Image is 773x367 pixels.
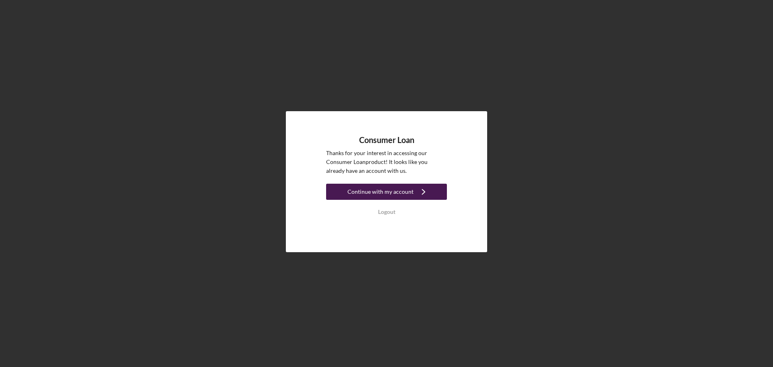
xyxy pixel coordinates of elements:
[326,149,447,176] p: Thanks for your interest in accessing our Consumer Loan product! It looks like you already have a...
[326,184,447,202] a: Continue with my account
[359,135,414,145] h4: Consumer Loan
[378,204,395,220] div: Logout
[347,184,413,200] div: Continue with my account
[326,204,447,220] button: Logout
[326,184,447,200] button: Continue with my account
